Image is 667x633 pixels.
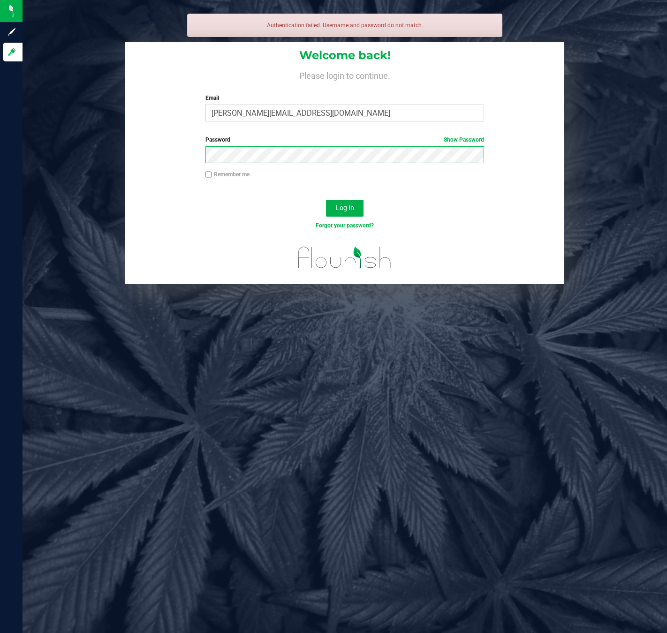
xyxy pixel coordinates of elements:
[205,94,484,102] label: Email
[326,200,364,217] button: Log In
[336,204,354,211] span: Log In
[205,171,212,178] input: Remember me
[7,27,16,37] inline-svg: Sign up
[125,69,564,81] h4: Please login to continue.
[205,136,230,143] span: Password
[7,47,16,57] inline-svg: Log in
[205,170,250,179] label: Remember me
[125,49,564,61] h1: Welcome back!
[316,222,374,229] a: Forgot your password?
[187,14,502,37] div: Authentication failed. Username and password do not match.
[444,136,484,143] a: Show Password
[290,240,400,275] img: flourish_logo.svg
